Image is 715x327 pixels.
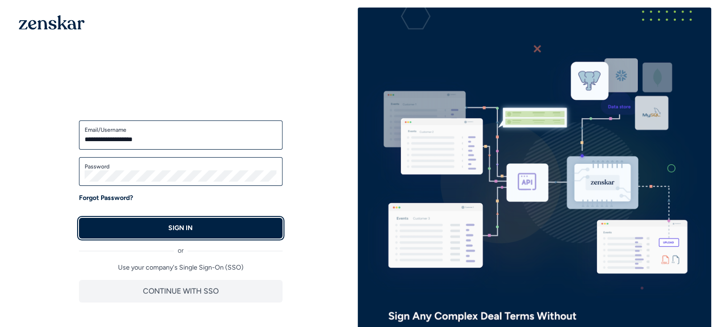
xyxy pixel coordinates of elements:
label: Email/Username [85,126,277,134]
button: CONTINUE WITH SSO [79,280,283,303]
img: 1OGAJ2xQqyY4LXKgY66KYq0eOWRCkrZdAb3gUhuVAqdWPZE9SRJmCz+oDMSn4zDLXe31Ii730ItAGKgCKgCCgCikA4Av8PJUP... [19,15,85,30]
div: or [79,239,283,255]
button: SIGN IN [79,218,283,239]
label: Password [85,163,277,170]
a: Forgot Password? [79,193,133,203]
p: Use your company's Single Sign-On (SSO) [79,263,283,272]
p: SIGN IN [168,223,193,233]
